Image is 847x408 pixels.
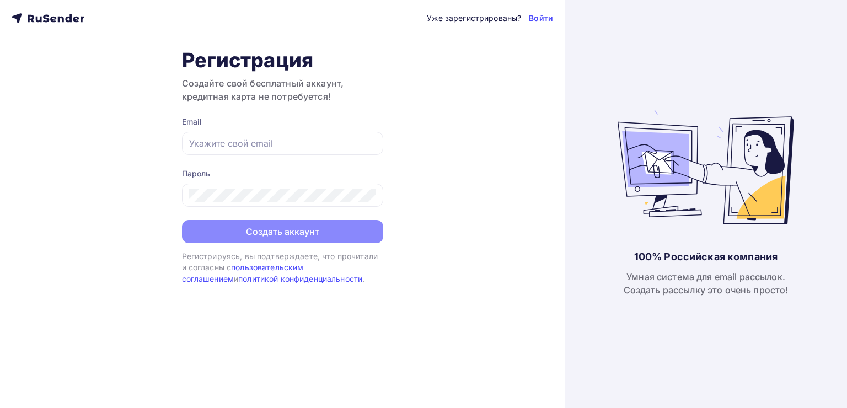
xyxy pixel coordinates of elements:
a: политикой конфиденциальности [238,274,362,283]
div: Уже зарегистрированы? [427,13,521,24]
div: 100% Российская компания [634,250,778,264]
div: Пароль [182,168,383,179]
div: Email [182,116,383,127]
input: Укажите свой email [189,137,376,150]
div: Регистрируясь, вы подтверждаете, что прочитали и согласны с и . [182,251,383,284]
h1: Регистрация [182,48,383,72]
a: пользовательским соглашением [182,262,304,283]
a: Войти [529,13,553,24]
h3: Создайте свой бесплатный аккаунт, кредитная карта не потребуется! [182,77,383,103]
button: Создать аккаунт [182,220,383,243]
div: Умная система для email рассылок. Создать рассылку это очень просто! [624,270,789,297]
